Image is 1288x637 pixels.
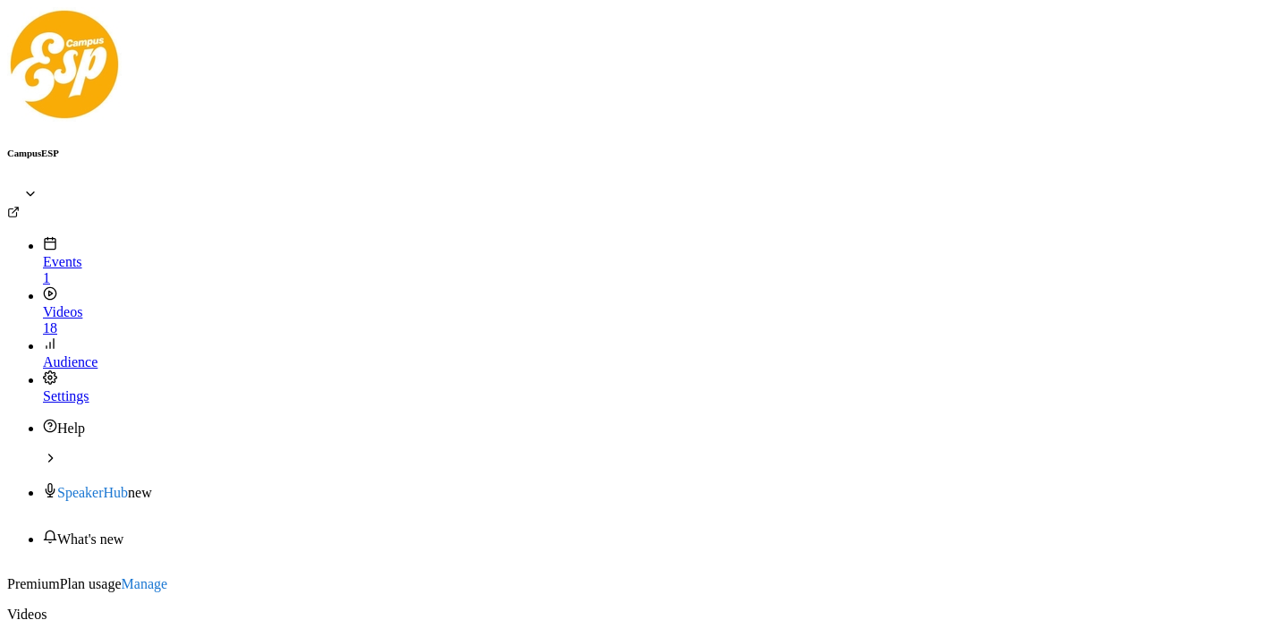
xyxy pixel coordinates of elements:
[43,286,1281,320] div: Videos
[43,419,1281,469] li: help-dropdown-opener
[128,485,152,500] span: new
[57,531,123,547] span: What's new
[43,236,1281,270] div: Events
[122,576,168,591] a: Manage
[57,485,128,500] a: SpeakerHub
[57,420,85,436] span: Help
[131,531,152,547] iframe: Noticeable Trigger
[43,286,1281,335] a: Videos18
[43,336,1281,370] a: Audience
[7,7,122,122] img: CampusESP
[7,576,60,591] span: Premium
[60,576,122,591] span: Plan usage
[7,607,1281,623] p: Videos
[43,236,1281,285] a: Events1
[43,370,1281,404] a: Settings
[7,148,1281,158] h6: CampusESP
